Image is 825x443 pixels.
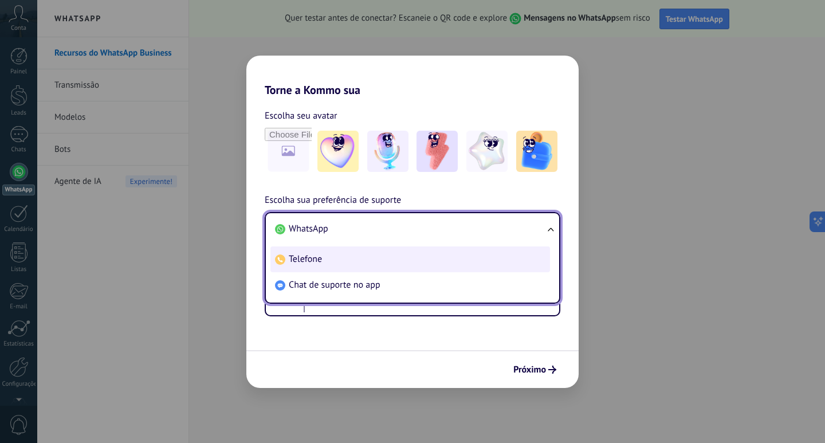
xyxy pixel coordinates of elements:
img: -5.jpeg [516,131,557,172]
span: Chat de suporte no app [289,279,380,291]
h2: Torne a Kommo sua [246,56,579,97]
span: Escolha seu avatar [265,108,337,123]
img: -1.jpeg [317,131,359,172]
img: -4.jpeg [466,131,508,172]
span: WhatsApp [289,223,328,234]
span: Telefone [289,253,322,265]
span: Próximo [513,366,546,374]
span: Escolha sua preferência de suporte [265,193,401,208]
img: -3.jpeg [417,131,458,172]
img: -2.jpeg [367,131,408,172]
button: Próximo [508,360,561,379]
